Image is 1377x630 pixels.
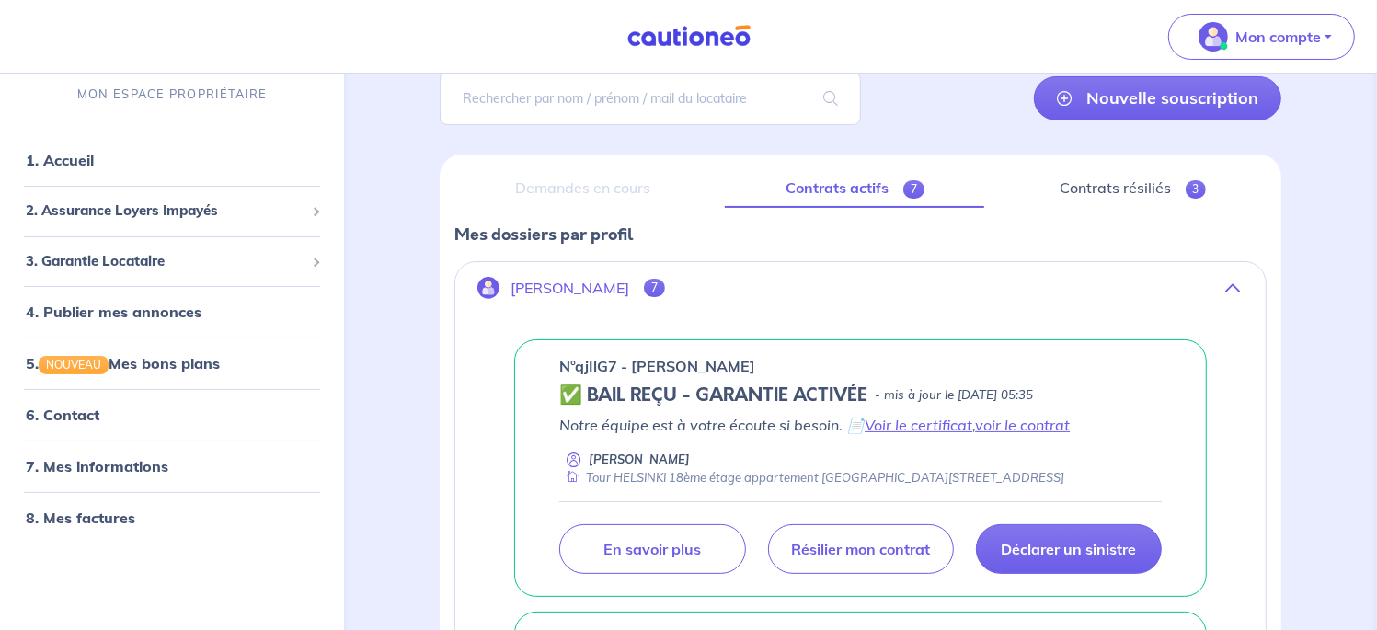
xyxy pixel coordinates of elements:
p: [PERSON_NAME] [589,451,690,468]
a: Nouvelle souscription [1034,76,1281,120]
a: 5.NOUVEAUMes bons plans [26,354,220,372]
a: En savoir plus [559,524,745,574]
span: 3 [1186,180,1207,199]
img: illu_account.svg [477,277,499,299]
a: 1. Accueil [26,151,94,169]
a: Résilier mon contrat [768,524,954,574]
div: 6. Contact [7,396,337,433]
a: Voir le certificat [865,416,972,434]
div: 3. Garantie Locataire [7,243,337,279]
a: Contrats actifs7 [725,169,984,208]
div: state: CONTRACT-VALIDATED, Context: NEW,MAYBE-CERTIFICATE,ALONE,LESSOR-DOCUMENTS [559,384,1162,407]
a: 6. Contact [26,406,99,424]
p: n°qjIlG7 - [PERSON_NAME] [559,355,755,377]
p: Notre équipe est à votre écoute si besoin. 📄 , [559,414,1162,436]
a: Déclarer un sinistre [976,524,1162,574]
a: Contrats résiliés3 [999,169,1267,208]
div: Tour HELSINKI 18ème étage appartement [GEOGRAPHIC_DATA][STREET_ADDRESS] [559,469,1064,487]
span: 7 [903,180,924,199]
p: - mis à jour le [DATE] 05:35 [875,386,1033,405]
a: 7. Mes informations [26,457,168,475]
p: Mes dossiers par profil [454,223,1267,246]
p: Résilier mon contrat [791,540,930,558]
h5: ✅ BAIL REÇU - GARANTIE ACTIVÉE [559,384,867,407]
p: Mon compte [1235,26,1321,48]
span: search [802,73,861,124]
p: En savoir plus [603,540,701,558]
input: Rechercher par nom / prénom / mail du locataire [440,72,860,125]
p: MON ESPACE PROPRIÉTAIRE [77,86,267,103]
p: Déclarer un sinistre [1001,540,1136,558]
div: 8. Mes factures [7,499,337,536]
div: 2. Assurance Loyers Impayés [7,193,337,229]
img: illu_account_valid_menu.svg [1199,22,1228,52]
button: [PERSON_NAME]7 [455,266,1266,310]
div: 1. Accueil [7,142,337,178]
div: 4. Publier mes annonces [7,293,337,330]
span: 7 [644,279,665,297]
p: [PERSON_NAME] [511,280,629,297]
a: voir le contrat [975,416,1070,434]
button: illu_account_valid_menu.svgMon compte [1168,14,1355,60]
a: 4. Publier mes annonces [26,303,201,321]
a: 8. Mes factures [26,509,135,527]
div: 5.NOUVEAUMes bons plans [7,345,337,382]
div: 7. Mes informations [7,448,337,485]
img: Cautioneo [620,25,758,48]
span: 2. Assurance Loyers Impayés [26,200,304,222]
span: 3. Garantie Locataire [26,250,304,271]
